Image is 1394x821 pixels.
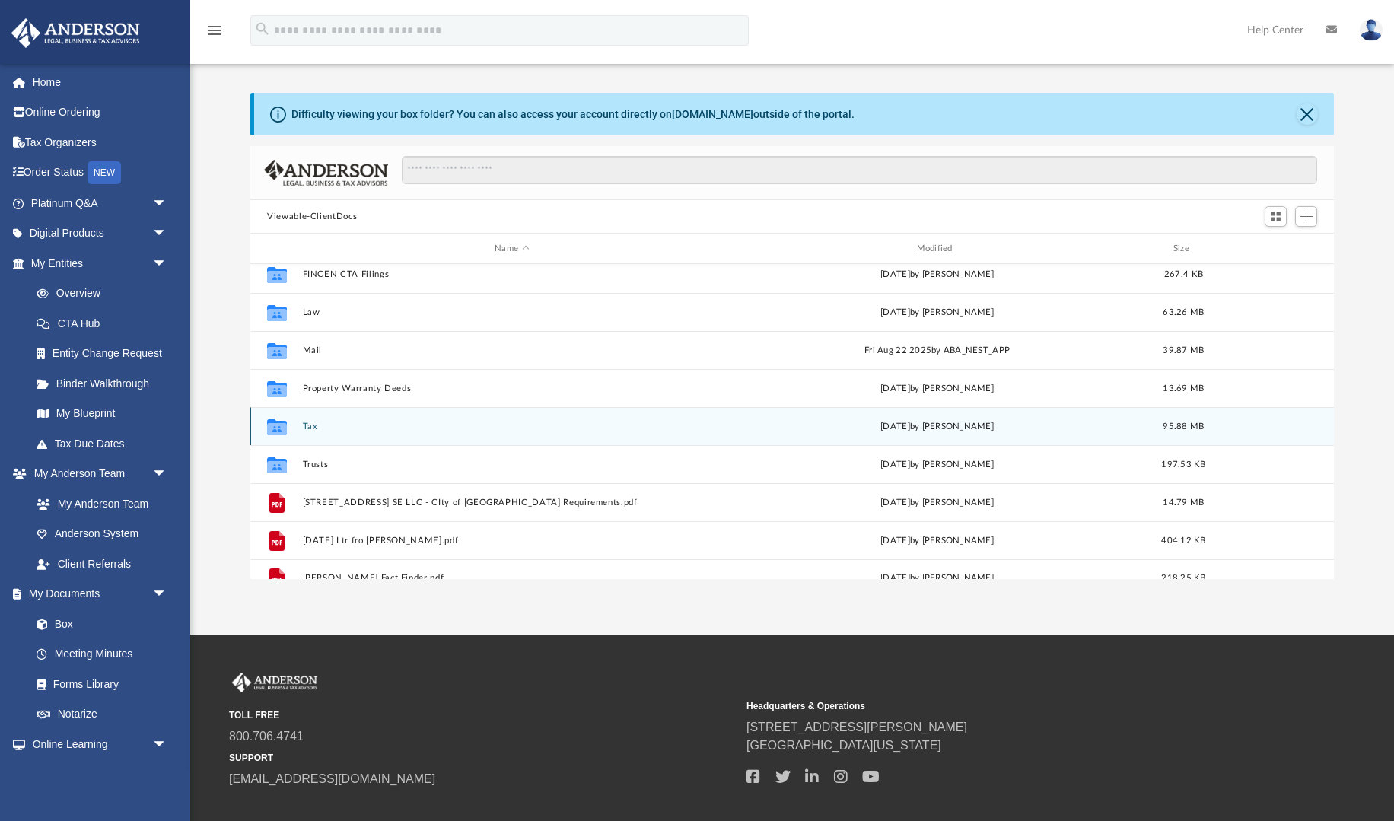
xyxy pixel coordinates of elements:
[21,399,183,429] a: My Blueprint
[205,29,224,40] a: menu
[402,156,1317,185] input: Search files and folders
[21,428,190,459] a: Tax Due Dates
[728,382,1147,396] div: [DATE] by [PERSON_NAME]
[303,269,721,279] button: FINCEN CTA Filings
[152,459,183,490] span: arrow_drop_down
[1163,346,1205,355] span: 39.87 MB
[21,639,183,670] a: Meeting Minutes
[229,673,320,692] img: Anderson Advisors Platinum Portal
[303,573,721,583] button: [PERSON_NAME] Fact Finder.pdf
[303,498,721,508] button: [STREET_ADDRESS] SE LLC - CIty of [GEOGRAPHIC_DATA] Requirements.pdf
[672,108,753,120] a: [DOMAIN_NAME]
[205,21,224,40] i: menu
[11,218,190,249] a: Digital Productsarrow_drop_down
[303,460,721,469] button: Trusts
[229,772,435,785] a: [EMAIL_ADDRESS][DOMAIN_NAME]
[1161,574,1205,582] span: 218.25 KB
[728,534,1147,548] div: [DATE] by [PERSON_NAME]
[21,669,175,699] a: Forms Library
[11,729,183,759] a: Online Learningarrow_drop_down
[746,699,1253,713] small: Headquarters & Operations
[728,268,1147,282] div: [DATE] by [PERSON_NAME]
[21,308,190,339] a: CTA Hub
[303,307,721,317] button: Law
[21,609,175,639] a: Box
[728,458,1147,472] div: [DATE] by [PERSON_NAME]
[1154,242,1214,256] div: Size
[250,264,1334,580] div: grid
[1163,308,1205,317] span: 63.26 MB
[746,739,941,752] a: [GEOGRAPHIC_DATA][US_STATE]
[1163,422,1205,431] span: 95.88 MB
[1163,498,1205,507] span: 14.79 MB
[11,248,190,278] a: My Entitiesarrow_drop_down
[88,161,121,184] div: NEW
[11,579,183,609] a: My Documentsarrow_drop_down
[1164,270,1203,278] span: 267.4 KB
[303,422,721,431] button: Tax
[229,708,736,722] small: TOLL FREE
[746,721,967,733] a: [STREET_ADDRESS][PERSON_NAME]
[21,368,190,399] a: Binder Walkthrough
[1161,460,1205,469] span: 197.53 KB
[21,759,183,790] a: Courses
[1265,206,1287,228] button: Switch to Grid View
[1163,384,1205,393] span: 13.69 MB
[11,188,190,218] a: Platinum Q&Aarrow_drop_down
[728,344,1147,358] div: Fri Aug 22 2025 by ABA_NEST_APP
[21,519,183,549] a: Anderson System
[152,218,183,250] span: arrow_drop_down
[303,536,721,546] button: [DATE] Ltr fro [PERSON_NAME].pdf
[229,751,736,765] small: SUPPORT
[152,248,183,279] span: arrow_drop_down
[11,67,190,97] a: Home
[727,242,1147,256] div: Modified
[254,21,271,37] i: search
[303,383,721,393] button: Property Warranty Deeds
[302,242,721,256] div: Name
[11,459,183,489] a: My Anderson Teamarrow_drop_down
[728,571,1147,585] div: [DATE] by [PERSON_NAME]
[152,579,183,610] span: arrow_drop_down
[11,127,190,158] a: Tax Organizers
[1295,206,1318,228] button: Add
[21,339,190,369] a: Entity Change Request
[303,345,721,355] button: Mail
[1360,19,1383,41] img: User Pic
[728,420,1147,434] div: [DATE] by [PERSON_NAME]
[7,18,145,48] img: Anderson Advisors Platinum Portal
[152,188,183,219] span: arrow_drop_down
[257,242,295,256] div: id
[152,729,183,760] span: arrow_drop_down
[21,488,175,519] a: My Anderson Team
[728,306,1147,320] div: [DATE] by [PERSON_NAME]
[11,158,190,189] a: Order StatusNEW
[21,699,183,730] a: Notarize
[21,549,183,579] a: Client Referrals
[11,97,190,128] a: Online Ordering
[728,496,1147,510] div: [DATE] by [PERSON_NAME]
[291,107,855,123] div: Difficulty viewing your box folder? You can also access your account directly on outside of the p...
[21,278,190,309] a: Overview
[267,210,357,224] button: Viewable-ClientDocs
[1161,536,1205,545] span: 404.12 KB
[1297,103,1318,125] button: Close
[229,730,304,743] a: 800.706.4741
[1221,242,1327,256] div: id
